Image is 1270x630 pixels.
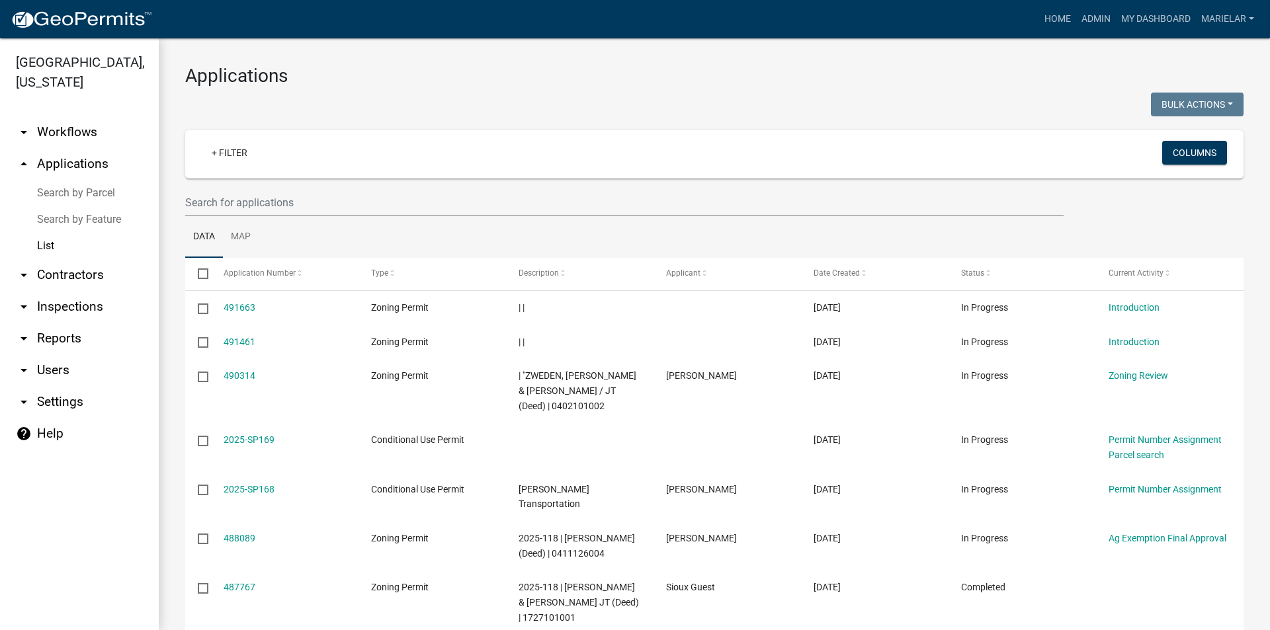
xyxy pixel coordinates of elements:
[961,434,1008,445] span: In Progress
[224,268,296,278] span: Application Number
[814,370,841,381] span: 10/09/2025
[1109,370,1168,381] a: Zoning Review
[519,302,525,313] span: | |
[666,582,715,592] span: Sioux Guest
[224,533,255,543] a: 488089
[201,141,258,165] a: + Filter
[814,582,841,592] span: 10/03/2025
[666,370,737,381] span: Nathan Van Zweden
[185,216,223,258] a: Data
[654,258,801,290] datatable-header-cell: Applicant
[1096,258,1244,290] datatable-header-cell: Current Activity
[961,268,984,278] span: Status
[1109,484,1222,494] a: Permit Number Assignment
[814,533,841,543] span: 10/05/2025
[519,370,636,411] span: | "ZWEDEN, NATHAN & ALISSA VAN / JT (Deed) | 0402101002
[185,189,1064,216] input: Search for applications
[210,258,358,290] datatable-header-cell: Application Number
[801,258,949,290] datatable-header-cell: Date Created
[1109,302,1160,313] a: Introduction
[1109,336,1160,347] a: Introduction
[16,394,32,410] i: arrow_drop_down
[224,302,255,313] a: 491663
[371,268,388,278] span: Type
[814,336,841,347] span: 10/12/2025
[666,268,700,278] span: Applicant
[1039,7,1076,32] a: Home
[961,533,1008,543] span: In Progress
[961,302,1008,313] span: In Progress
[1076,7,1116,32] a: Admin
[371,533,429,543] span: Zoning Permit
[16,331,32,346] i: arrow_drop_down
[224,370,255,381] a: 490314
[519,582,639,623] span: 2025-118 | KOENE, PIET J. & ROSA A. JT (Deed) | 1727101001
[1116,7,1196,32] a: My Dashboard
[961,370,1008,381] span: In Progress
[224,582,255,592] a: 487767
[961,336,1008,347] span: In Progress
[666,484,737,494] span: Justin Van Kalsbeek
[1109,450,1164,460] a: Parcel search
[16,362,32,378] i: arrow_drop_down
[16,267,32,283] i: arrow_drop_down
[1109,533,1226,543] a: Ag Exemption Final Approval
[519,336,525,347] span: | |
[814,434,841,445] span: 10/08/2025
[224,434,275,445] a: 2025-SP169
[16,156,32,172] i: arrow_drop_up
[371,434,464,445] span: Conditional Use Permit
[519,268,559,278] span: Description
[949,258,1096,290] datatable-header-cell: Status
[371,484,464,494] span: Conditional Use Permit
[1196,7,1259,32] a: marielar
[371,336,429,347] span: Zoning Permit
[16,426,32,442] i: help
[1109,434,1222,445] a: Permit Number Assignment
[16,299,32,315] i: arrow_drop_down
[814,268,860,278] span: Date Created
[185,258,210,290] datatable-header-cell: Select
[185,65,1244,87] h3: Applications
[16,124,32,140] i: arrow_drop_down
[371,370,429,381] span: Zoning Permit
[961,582,1005,592] span: Completed
[371,302,429,313] span: Zoning Permit
[506,258,654,290] datatable-header-cell: Description
[1109,268,1164,278] span: Current Activity
[358,258,505,290] datatable-header-cell: Type
[519,533,635,559] span: 2025-118 | POLLEMA, JUSTIN L. (Deed) | 0411126004
[224,484,275,494] a: 2025-SP168
[371,582,429,592] span: Zoning Permit
[1151,93,1244,116] button: Bulk Actions
[961,484,1008,494] span: In Progress
[814,484,841,494] span: 10/07/2025
[1162,141,1227,165] button: Columns
[814,302,841,313] span: 10/13/2025
[224,336,255,347] a: 491461
[223,216,259,258] a: Map
[666,533,737,543] span: Justtin Pollema
[519,484,589,510] span: Bradley Transportation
